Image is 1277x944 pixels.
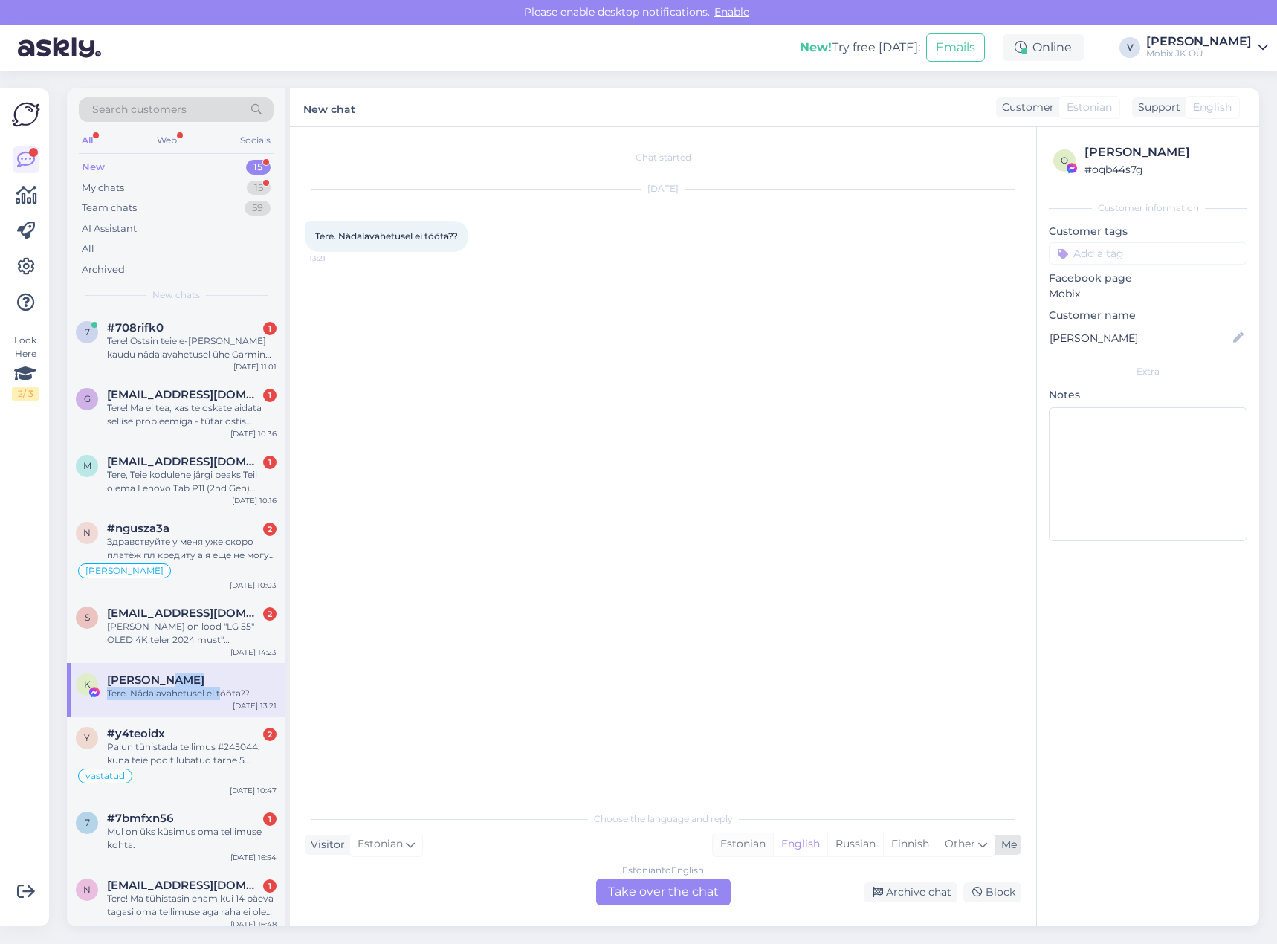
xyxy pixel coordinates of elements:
span: greete.tens@gmail.com [107,388,262,401]
div: Try free [DATE]: [800,39,920,56]
div: Me [995,837,1017,853]
div: Archived [82,262,125,277]
div: [PERSON_NAME] on lood "LG 55″ OLED 4K teler 2024 must" saadavusega? [PERSON_NAME] netist lugenud ... [107,620,277,647]
span: #708rifk0 [107,321,164,334]
div: Tere! Ostsin teie e-[PERSON_NAME] kaudu nädalavahetusel ühe Garmin Forerunner 970. Tarneajaks oli... [107,334,277,361]
div: All [79,131,96,150]
div: Team chats [82,201,137,216]
span: 13:21 [309,253,365,264]
div: [PERSON_NAME] [1146,36,1252,48]
span: y [84,732,90,743]
div: 15 [247,181,271,195]
div: [DATE] 16:54 [230,852,277,863]
span: 7 [85,326,90,337]
div: Take over the chat [596,879,731,905]
div: [DATE] 10:47 [230,785,277,796]
span: silver@tilkcreative.com [107,607,262,620]
span: n [83,884,91,895]
div: 1 [263,389,277,402]
div: Support [1132,100,1180,115]
div: 1 [263,322,277,335]
input: Add name [1050,330,1230,346]
div: [DATE] 10:16 [232,495,277,506]
div: 1 [263,812,277,826]
div: Mobix JK OÜ [1146,48,1252,59]
span: Estonian [358,836,403,853]
div: My chats [82,181,124,195]
span: K [84,679,91,690]
div: English [773,833,827,856]
div: 2 / 3 [12,387,39,401]
div: 2 [263,728,277,741]
a: [PERSON_NAME]Mobix JK OÜ [1146,36,1268,59]
button: Emails [926,33,985,62]
div: Online [1003,34,1084,61]
div: 2 [263,607,277,621]
p: Notes [1049,387,1247,403]
div: [PERSON_NAME] [1084,143,1243,161]
div: 2 [263,523,277,536]
input: Add a tag [1049,242,1247,265]
div: Chat started [305,151,1021,164]
div: [DATE] 10:36 [230,428,277,439]
span: Enable [710,5,754,19]
span: m [83,460,91,471]
span: English [1193,100,1232,115]
div: Socials [237,131,274,150]
div: [DATE] 11:01 [233,361,277,372]
div: Estonian to English [622,864,704,877]
div: Здравствуйте у меня уже скоро платёж пл кредиту а я еще не могу получить свой заказ.2к8719.Можно ... [107,535,277,562]
p: Mobix [1049,286,1247,302]
p: Customer tags [1049,224,1247,239]
p: Facebook page [1049,271,1247,286]
div: [DATE] 10:03 [230,580,277,591]
div: Look Here [12,334,39,401]
div: V [1119,37,1140,58]
div: [DATE] 16:48 [230,919,277,930]
div: 1 [263,879,277,893]
div: Archive chat [864,882,957,902]
span: n [83,527,91,538]
div: All [82,242,94,256]
div: New [82,160,105,175]
span: #7bmfxn56 [107,812,173,825]
span: Other [945,837,975,850]
div: Customer [996,100,1054,115]
label: New chat [303,97,355,117]
div: Choose the language and reply [305,812,1021,826]
div: [DATE] 14:23 [230,647,277,658]
div: Customer information [1049,201,1247,215]
span: g [84,393,91,404]
span: Tere. Nädalavahetusel ei tööta?? [315,230,458,242]
div: Visitor [305,837,345,853]
img: Askly Logo [12,100,40,129]
span: 7 [85,817,90,828]
span: Estonian [1067,100,1112,115]
div: Mul on üks küsimus oma tellimuse kohta. [107,825,277,852]
div: AI Assistant [82,222,137,236]
span: #y4teoidx [107,727,165,740]
div: 1 [263,456,277,469]
div: Tere, Teie kodulehe järgi peaks Teil olema Lenovo Tab P11 (2nd Gen) TAB350XU 11,5" Storm Grey. [P... [107,468,277,495]
div: 15 [246,160,271,175]
b: New! [800,40,832,54]
div: Palun tühistada tellimus #245044, kuna teie poolt lubatud tarne 5 tööpäeva jooksul on ületatud ni... [107,740,277,767]
div: # oqb44s7g [1084,161,1243,178]
div: [DATE] [305,182,1021,195]
div: Finnish [883,833,937,856]
span: New chats [152,288,200,302]
div: Block [963,882,1021,902]
span: vastatud [85,772,125,780]
div: 59 [245,201,271,216]
div: Russian [827,833,883,856]
div: [DATE] 13:21 [233,700,277,711]
div: Extra [1049,365,1247,378]
div: Estonian [713,833,773,856]
div: Web [154,131,180,150]
div: Tere! Ma ei tea, kas te oskate aidata sellise probleemiga - tütar ostis [PERSON_NAME] aastat teie... [107,401,277,428]
span: nilsmikk@gmail.com [107,879,262,892]
span: Kati Rünk [107,673,204,687]
div: Tere. Nädalavahetusel ei tööta?? [107,687,277,700]
span: #ngusza3a [107,522,169,535]
span: [PERSON_NAME] [85,566,164,575]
